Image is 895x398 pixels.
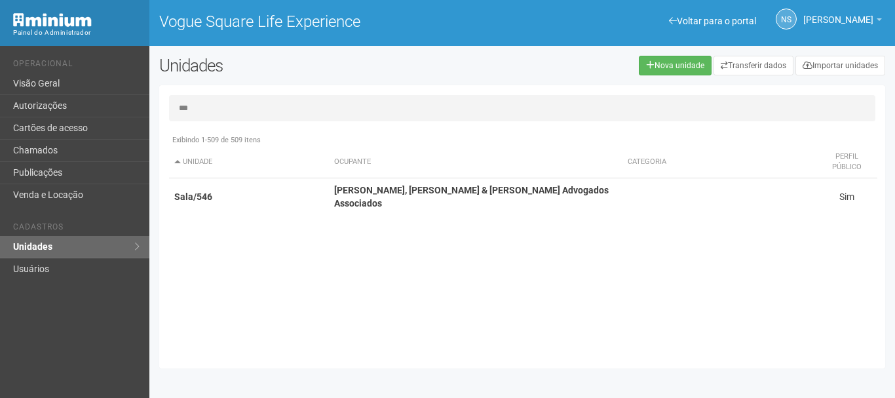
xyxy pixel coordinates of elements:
a: Nova unidade [639,56,712,75]
div: Painel do Administrador [13,27,140,39]
li: Operacional [13,59,140,73]
th: Ocupante: activate to sort column ascending [329,146,622,178]
div: Exibindo 1-509 de 509 itens [169,134,877,146]
strong: Sala/546 [174,191,212,202]
img: Minium [13,13,92,27]
a: NS [776,9,797,30]
a: Transferir dados [714,56,793,75]
th: Unidade: activate to sort column descending [169,146,329,178]
th: Perfil público: activate to sort column ascending [816,146,877,178]
li: Cadastros [13,222,140,236]
th: Categoria: activate to sort column ascending [622,146,816,178]
h1: Vogue Square Life Experience [159,13,512,30]
span: Sim [839,191,854,202]
h2: Unidades [159,56,450,75]
a: Importar unidades [795,56,885,75]
a: Voltar para o portal [669,16,756,26]
strong: [PERSON_NAME], [PERSON_NAME] & [PERSON_NAME] Advogados Associados [334,185,609,209]
span: Nicolle Silva [803,2,873,25]
a: [PERSON_NAME] [803,16,882,27]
